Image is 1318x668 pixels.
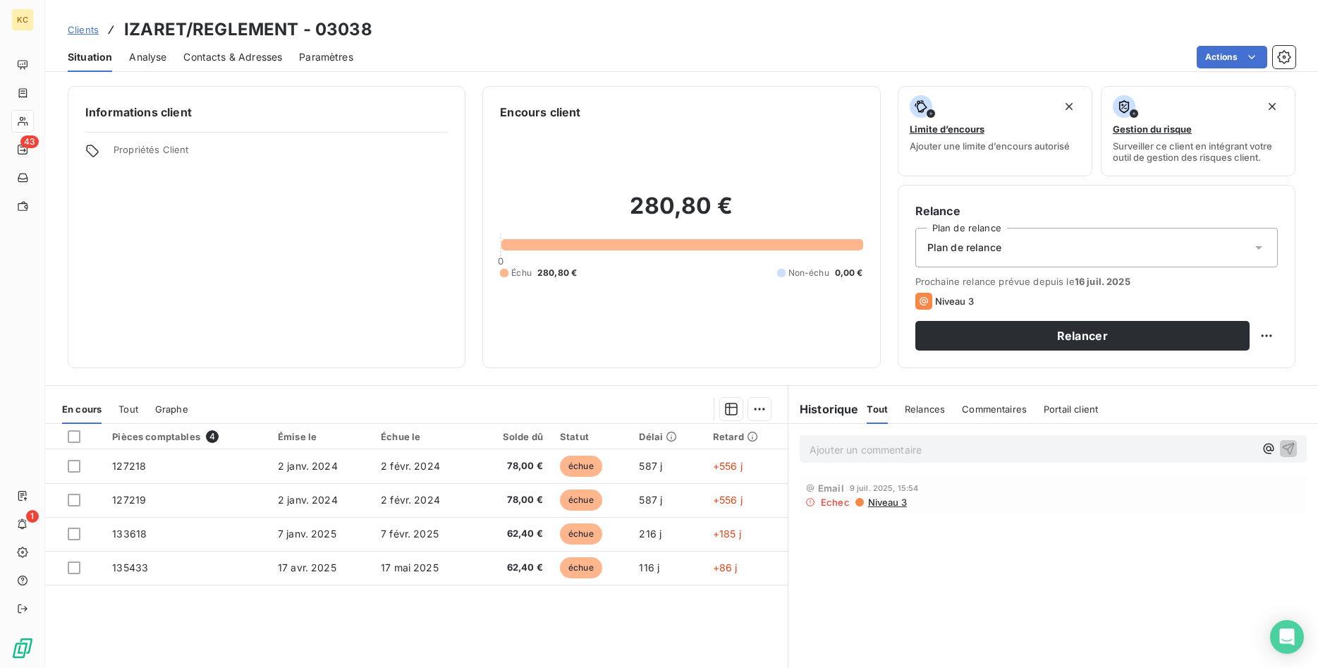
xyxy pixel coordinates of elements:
span: 2 janv. 2024 [278,460,338,472]
h3: IZARET/REGLEMENT - 03038 [124,17,372,42]
span: Plan de relance [927,241,1001,255]
span: 216 j [639,528,661,540]
span: Clients [68,24,99,35]
span: Situation [68,50,112,64]
span: +86 j [713,561,738,573]
span: Graphe [155,403,188,415]
h6: Informations client [85,104,448,121]
div: Échue le [381,431,466,442]
h6: Historique [788,401,859,418]
div: KC [11,8,34,31]
span: Échu [511,267,532,279]
span: échue [560,456,602,477]
span: 127219 [112,494,146,506]
span: 280,80 € [537,267,577,279]
span: Prochaine relance prévue depuis le [915,276,1278,287]
span: 1 [26,510,39,523]
span: 4 [206,430,219,443]
span: 9 juil. 2025, 15:54 [850,484,919,492]
span: En cours [62,403,102,415]
span: Email [818,482,844,494]
span: Surveiller ce client en intégrant votre outil de gestion des risques client. [1113,140,1283,163]
div: Retard [713,431,779,442]
button: Actions [1197,46,1267,68]
span: 116 j [639,561,659,573]
span: 0 [498,255,504,267]
span: échue [560,523,602,545]
button: Gestion du risqueSurveiller ce client en intégrant votre outil de gestion des risques client. [1101,86,1295,176]
span: 16 juil. 2025 [1075,276,1130,287]
div: Émise le [278,431,364,442]
span: Niveau 3 [935,296,974,307]
span: 17 mai 2025 [381,561,439,573]
span: +185 j [713,528,741,540]
span: Gestion du risque [1113,123,1192,135]
span: Contacts & Adresses [183,50,282,64]
span: Ajouter une limite d’encours autorisé [910,140,1070,152]
span: Paramètres [299,50,353,64]
span: 43 [20,135,39,148]
span: Limite d’encours [910,123,984,135]
span: 2 févr. 2024 [381,494,440,506]
button: Relancer [915,321,1250,351]
div: Pièces comptables [112,430,261,443]
span: 62,40 € [483,561,543,575]
span: 2 janv. 2024 [278,494,338,506]
span: 587 j [639,460,662,472]
h6: Relance [915,202,1278,219]
h6: Encours client [500,104,580,121]
span: 7 janv. 2025 [278,528,336,540]
span: Analyse [129,50,166,64]
span: Tout [867,403,888,415]
span: 133618 [112,528,147,540]
img: Logo LeanPay [11,637,34,660]
span: 78,00 € [483,493,543,507]
div: Open Intercom Messenger [1270,620,1304,654]
span: 0,00 € [835,267,863,279]
span: 127218 [112,460,146,472]
div: Délai [639,431,695,442]
span: Relances [905,403,945,415]
div: Solde dû [483,431,543,442]
span: Echec [821,497,850,508]
span: Propriétés Client [114,144,448,164]
span: Niveau 3 [867,497,907,508]
a: Clients [68,23,99,37]
span: échue [560,490,602,511]
span: +556 j [713,460,743,472]
span: 135433 [112,561,148,573]
span: 62,40 € [483,527,543,541]
span: 7 févr. 2025 [381,528,439,540]
div: Statut [560,431,622,442]
span: Commentaires [962,403,1027,415]
span: 17 avr. 2025 [278,561,336,573]
span: Portail client [1044,403,1098,415]
h2: 280,80 € [500,192,862,234]
span: Non-échu [788,267,829,279]
span: échue [560,557,602,578]
span: 587 j [639,494,662,506]
span: +556 j [713,494,743,506]
a: 43 [11,138,33,161]
span: 78,00 € [483,459,543,473]
span: Tout [118,403,138,415]
span: 2 févr. 2024 [381,460,440,472]
button: Limite d’encoursAjouter une limite d’encours autorisé [898,86,1092,176]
